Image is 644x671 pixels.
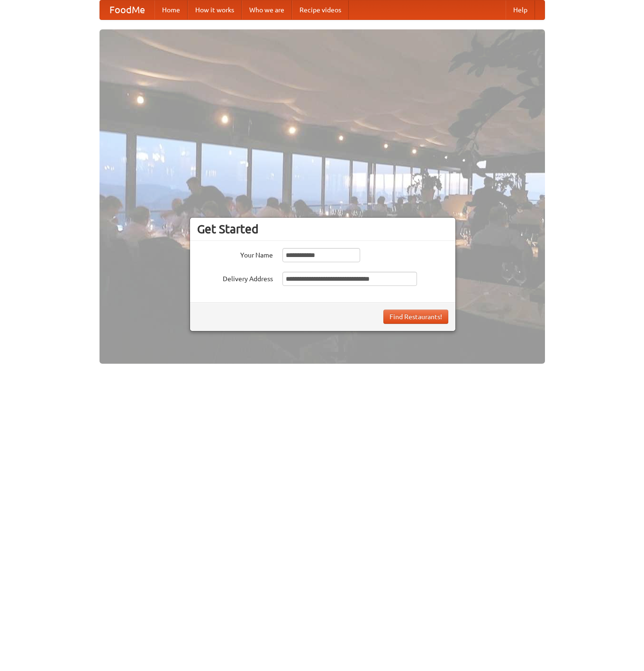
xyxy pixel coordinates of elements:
button: Find Restaurants! [383,310,448,324]
a: Help [506,0,535,19]
a: FoodMe [100,0,154,19]
a: Recipe videos [292,0,349,19]
h3: Get Started [197,222,448,236]
label: Delivery Address [197,272,273,284]
a: Who we are [242,0,292,19]
label: Your Name [197,248,273,260]
a: Home [154,0,188,19]
a: How it works [188,0,242,19]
